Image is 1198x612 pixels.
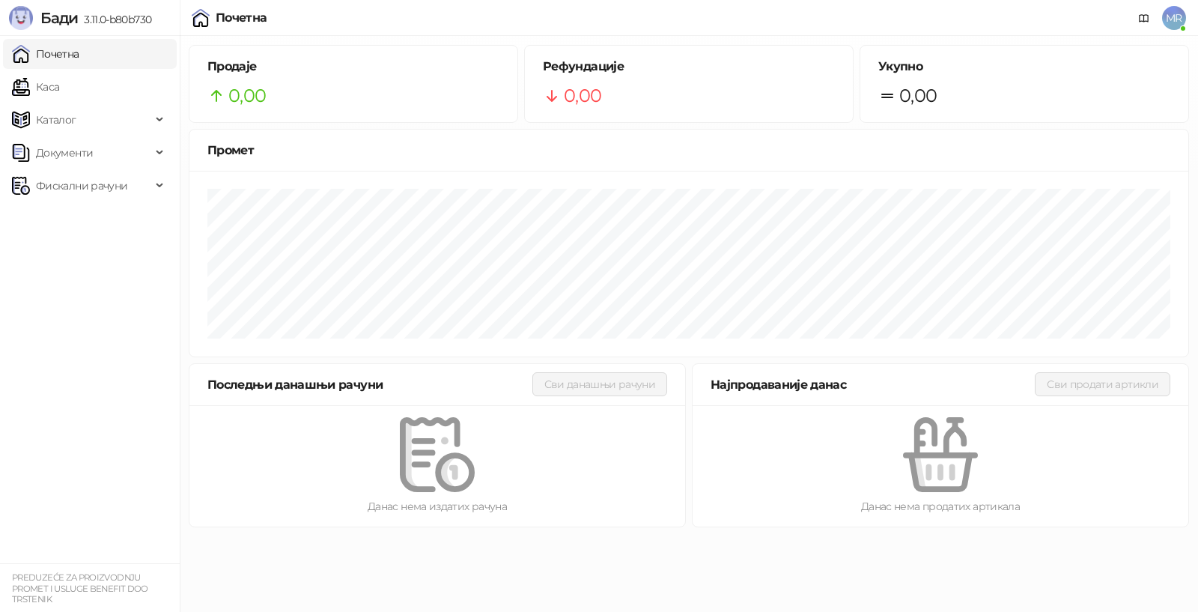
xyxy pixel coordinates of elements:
[36,171,127,201] span: Фискални рачуни
[9,6,33,30] img: Logo
[40,9,78,27] span: Бади
[1132,6,1156,30] a: Документација
[213,498,661,515] div: Данас нема издатих рачуна
[1035,372,1170,396] button: Сви продати артикли
[216,12,267,24] div: Почетна
[36,138,93,168] span: Документи
[207,375,532,394] div: Последњи данашњи рачуни
[878,58,1170,76] h5: Укупно
[207,141,1170,160] div: Промет
[78,13,151,26] span: 3.11.0-b80b730
[711,375,1035,394] div: Најпродаваније данас
[564,82,601,110] span: 0,00
[36,105,76,135] span: Каталог
[543,58,835,76] h5: Рефундације
[12,39,79,69] a: Почетна
[207,58,499,76] h5: Продаје
[228,82,266,110] span: 0,00
[899,82,937,110] span: 0,00
[12,572,148,605] small: PREDUZEĆE ZA PROIZVODNJU PROMET I USLUGE BENEFIT DOO TRSTENIK
[1162,6,1186,30] span: MR
[532,372,667,396] button: Сви данашњи рачуни
[12,72,59,102] a: Каса
[717,498,1164,515] div: Данас нема продатих артикала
